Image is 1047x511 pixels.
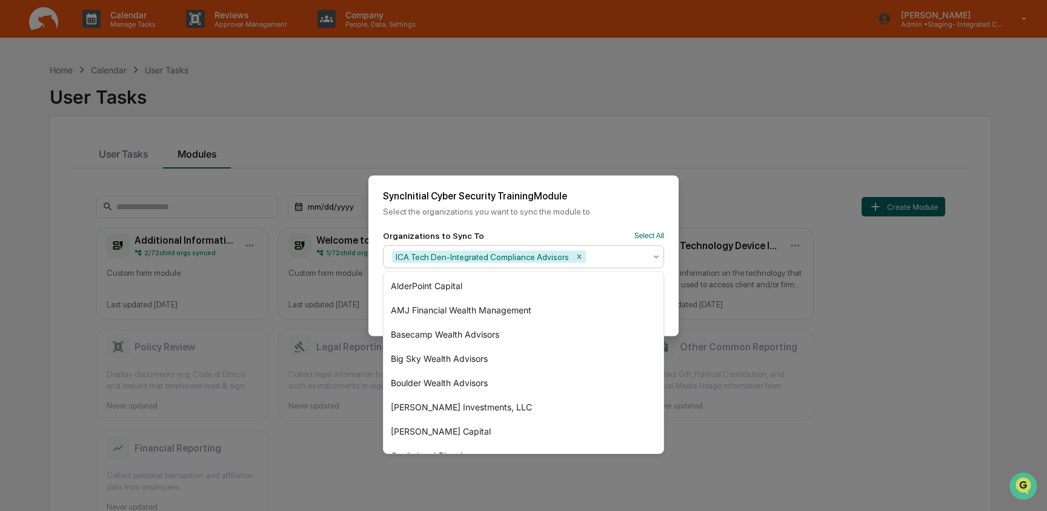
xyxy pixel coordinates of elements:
div: Remove ICA Tech Den-Integrated Compliance Advisors [573,250,586,262]
a: 🖐️Preclearance [7,148,83,170]
div: Big Sky Wealth Advisors [384,347,663,371]
div: Capital and Planning [384,444,663,468]
h2: Sync Initial Cyber Security Training Module [383,190,664,201]
div: AlderPoint Capital [384,274,663,298]
p: How can we help? [12,25,221,45]
div: Start new chat [41,93,199,105]
div: [PERSON_NAME] Investments, LLC [384,395,663,419]
div: 🗄️ [88,154,98,164]
p: Select the organizations you want to sync the module to. [383,206,664,216]
div: We're available if you need us! [41,105,153,115]
button: Start new chat [206,96,221,111]
iframe: Open customer support [1008,471,1041,504]
div: [PERSON_NAME] Capital [384,419,663,444]
span: Attestations [100,153,150,165]
a: 🔎Data Lookup [7,171,81,193]
div: 🖐️ [12,154,22,164]
div: ICA Tech Den-Integrated Compliance Advisors [392,250,573,262]
span: Pylon [121,205,147,215]
button: Select All [634,231,664,239]
div: 🔎 [12,177,22,187]
span: Preclearance [24,153,78,165]
div: Organizations to Sync To [383,230,484,240]
div: Basecamp Wealth Advisors [384,322,663,347]
div: AMJ Financial Wealth Management [384,298,663,322]
span: Data Lookup [24,176,76,188]
a: Powered byPylon [85,205,147,215]
a: 🗄️Attestations [83,148,155,170]
img: 1746055101610-c473b297-6a78-478c-a979-82029cc54cd1 [12,93,34,115]
div: Boulder Wealth Advisors [384,371,663,395]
